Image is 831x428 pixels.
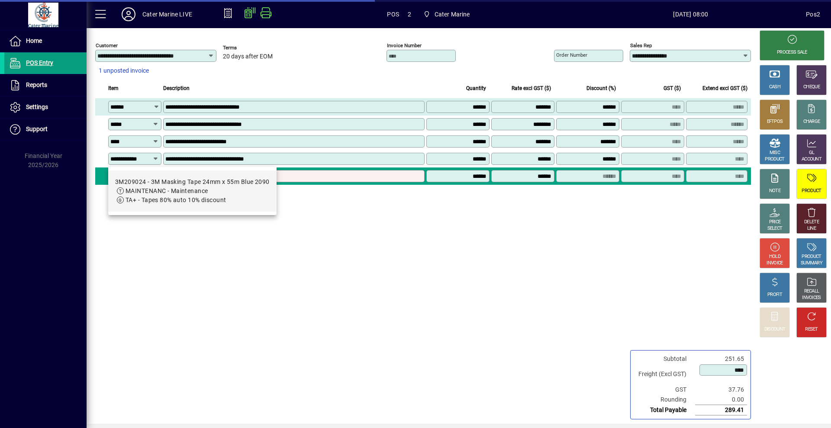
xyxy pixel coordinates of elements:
[664,84,681,93] span: GST ($)
[695,405,747,415] td: 289.41
[512,84,551,93] span: Rate excl GST ($)
[767,292,782,298] div: PROFIT
[163,84,190,93] span: Description
[769,254,780,260] div: HOLD
[634,364,695,385] td: Freight (Excl GST)
[115,177,270,187] div: 3M209024 - 3M Masking Tape 24mm x 55m Blue 2090
[801,260,822,267] div: SUMMARY
[802,254,821,260] div: PRODUCT
[634,354,695,364] td: Subtotal
[420,6,473,22] span: Cater Marine
[576,7,806,21] span: [DATE] 08:00
[807,225,816,232] div: LINE
[802,188,821,194] div: PRODUCT
[695,354,747,364] td: 251.65
[466,84,486,93] span: Quantity
[586,84,616,93] span: Discount (%)
[695,395,747,405] td: 0.00
[26,59,53,66] span: POS Entry
[803,119,820,125] div: CHARGE
[142,7,192,21] div: Cater Marine LIVE
[765,156,784,163] div: PRODUCT
[4,74,87,96] a: Reports
[805,326,818,333] div: RESET
[26,126,48,132] span: Support
[634,395,695,405] td: Rounding
[777,49,807,56] div: PROCESS SALE
[630,42,652,48] mat-label: Sales rep
[95,63,152,79] button: 1 unposted invoice
[809,150,815,156] div: GL
[804,288,819,295] div: RECALL
[108,171,277,212] mat-option: 3M209024 - 3M Masking Tape 24mm x 55m Blue 2090
[770,150,780,156] div: MISC
[126,196,226,203] span: TA+ - Tapes 80% auto 10% discount
[802,295,821,301] div: INVOICES
[115,6,142,22] button: Profile
[695,385,747,395] td: 37.76
[764,326,785,333] div: DISCOUNT
[4,97,87,118] a: Settings
[769,84,780,90] div: CASH
[702,84,747,93] span: Extend excl GST ($)
[223,53,273,60] span: 20 days after EOM
[435,7,470,21] span: Cater Marine
[556,52,587,58] mat-label: Order number
[26,103,48,110] span: Settings
[767,225,783,232] div: SELECT
[408,7,411,21] span: 2
[767,260,783,267] div: INVOICE
[634,385,695,395] td: GST
[4,119,87,140] a: Support
[806,7,820,21] div: Pos2
[802,156,821,163] div: ACCOUNT
[387,42,422,48] mat-label: Invoice number
[99,66,149,75] span: 1 unposted invoice
[4,30,87,52] a: Home
[769,219,781,225] div: PRICE
[108,84,119,93] span: Item
[803,84,820,90] div: CHEQUE
[96,42,118,48] mat-label: Customer
[26,37,42,44] span: Home
[769,188,780,194] div: NOTE
[223,45,275,51] span: Terms
[634,405,695,415] td: Total Payable
[767,119,783,125] div: EFTPOS
[126,187,208,194] span: MAINTENANC - Maintenance
[804,219,819,225] div: DELETE
[26,81,47,88] span: Reports
[387,7,399,21] span: POS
